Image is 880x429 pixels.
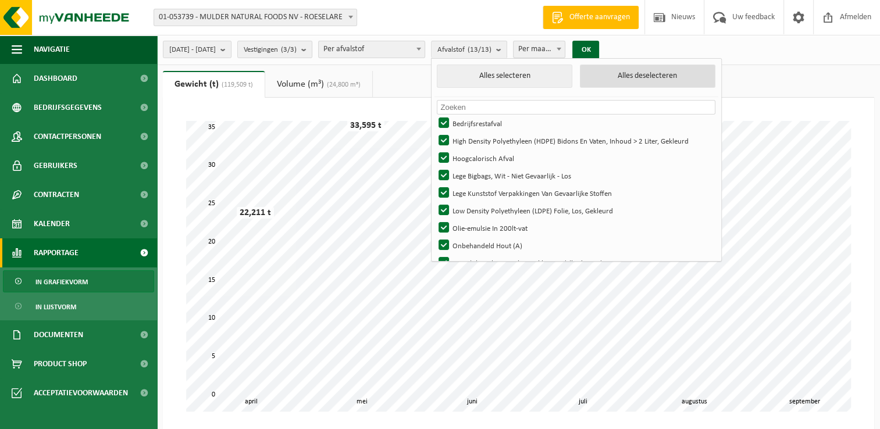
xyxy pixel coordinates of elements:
a: Offerte aanvragen [543,6,639,29]
label: Olie-emulsie In 200lt-vat [436,219,714,237]
span: Navigatie [34,35,70,64]
span: [DATE] - [DATE] [169,41,216,59]
count: (3/3) [281,46,297,53]
span: In lijstvorm [35,296,76,318]
span: Gebruikers [34,151,77,180]
span: Documenten [34,320,83,349]
span: Vestigingen [244,41,297,59]
div: 33,595 t [347,120,384,131]
div: 22,211 t [237,207,274,219]
span: 01-053739 - MULDER NATURAL FOODS NV - ROESELARE [154,9,357,26]
span: Dashboard [34,64,77,93]
span: Offerte aanvragen [567,12,633,23]
label: Low Density Polyethyleen (LDPE) Folie, Los, Gekleurd [436,202,714,219]
a: In grafiekvorm [3,270,154,292]
span: Rapportage [34,238,79,267]
span: Contactpersonen [34,122,101,151]
label: Onbehandeld Hout (A) [436,237,714,254]
span: (119,509 t) [219,81,253,88]
span: Bedrijfsgegevens [34,93,102,122]
span: Product Shop [34,349,87,378]
button: Vestigingen(3/3) [237,41,312,58]
span: 01-053739 - MULDER NATURAL FOODS NV - ROESELARE [154,9,357,26]
span: Kalender [34,209,70,238]
label: PMD (Plastiek, Metaal, Drankkartons) (bedrijven) [436,254,714,271]
label: Lege Bigbags, Wit - Niet Gevaarlijk - Los [436,167,714,184]
a: Gewicht (t) [163,71,265,98]
button: Afvalstof(13/13) [431,41,507,58]
span: Acceptatievoorwaarden [34,378,128,407]
label: Bedrijfsrestafval [436,115,714,132]
button: Alles selecteren [437,65,572,88]
span: (24,800 m³) [324,81,361,88]
button: Alles deselecteren [580,65,715,88]
a: In lijstvorm [3,295,154,317]
span: Afvalstof [437,41,491,59]
span: In grafiekvorm [35,271,88,293]
label: High Density Polyethyleen (HDPE) Bidons En Vaten, Inhoud > 2 Liter, Gekleurd [436,132,714,149]
a: Volume (m³) [265,71,372,98]
button: [DATE] - [DATE] [163,41,231,58]
count: (13/13) [468,46,491,53]
input: Zoeken [437,100,715,115]
button: OK [572,41,599,59]
span: Per afvalstof [318,41,425,58]
span: Per maand [514,41,565,58]
label: Lege Kunststof Verpakkingen Van Gevaarlijke Stoffen [436,184,714,202]
span: Per afvalstof [319,41,425,58]
span: Per maand [513,41,566,58]
label: Hoogcalorisch Afval [436,149,714,167]
span: Contracten [34,180,79,209]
